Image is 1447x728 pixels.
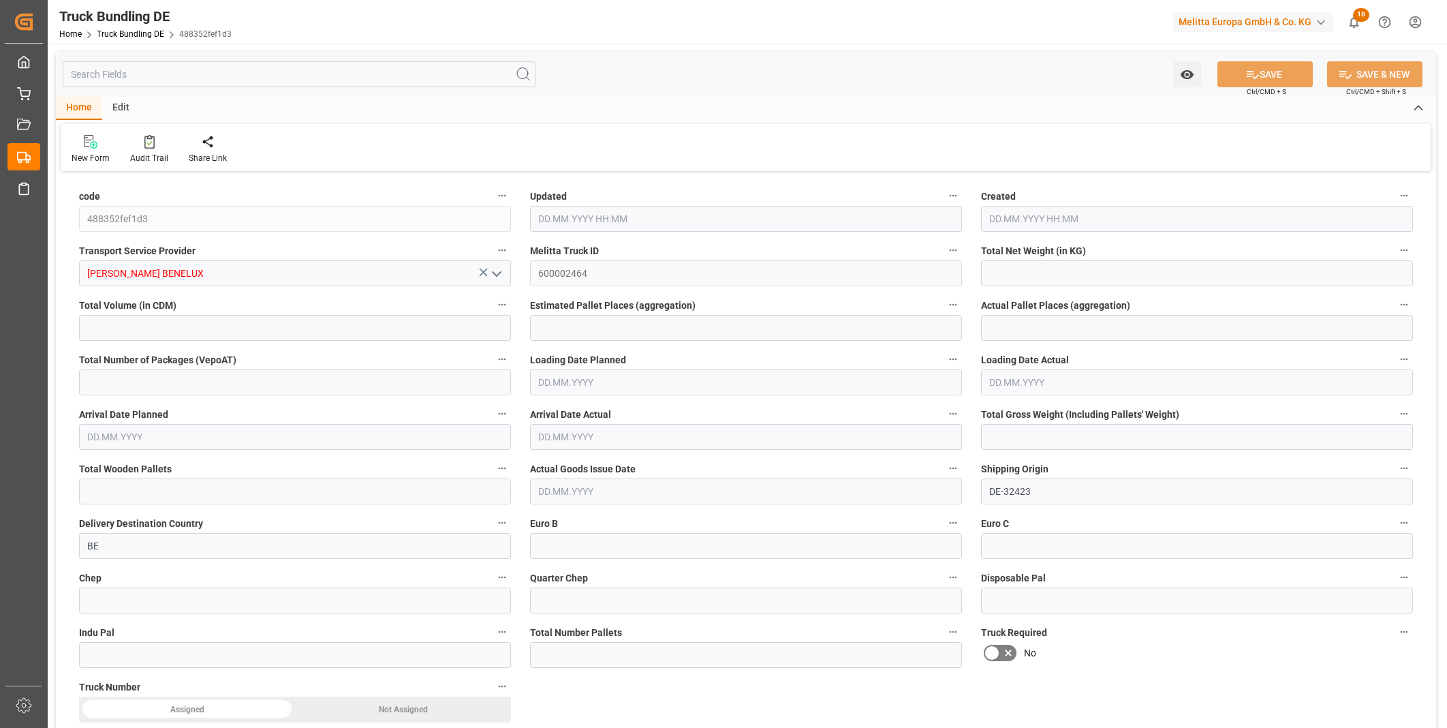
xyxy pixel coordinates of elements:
[530,299,696,313] span: Estimated Pallet Places (aggregation)
[79,408,168,422] span: Arrival Date Planned
[530,369,962,395] input: DD.MM.YYYY
[493,623,511,641] button: Indu Pal
[1327,61,1422,87] button: SAVE & NEW
[79,517,203,531] span: Delivery Destination Country
[79,189,100,204] span: code
[530,462,636,476] span: Actual Goods Issue Date
[981,369,1413,395] input: DD.MM.YYYY
[1395,405,1413,423] button: Total Gross Weight (Including Pallets' Weight)
[1395,514,1413,532] button: Euro C
[79,680,140,695] span: Truck Number
[530,353,626,367] span: Loading Date Planned
[944,296,962,314] button: Estimated Pallet Places (aggregation)
[1339,7,1369,37] button: show 18 new notifications
[530,626,622,640] span: Total Number Pallets
[493,514,511,532] button: Delivery Destination Country
[72,152,110,164] div: New Form
[530,408,611,422] span: Arrival Date Actual
[1173,12,1333,32] div: Melitta Europa GmbH & Co. KG
[1173,61,1201,87] button: open menu
[1395,296,1413,314] button: Actual Pallet Places (aggregation)
[79,697,295,723] div: Assigned
[130,152,168,164] div: Audit Trail
[981,299,1130,313] span: Actual Pallet Places (aggregation)
[79,353,236,367] span: Total Number of Packages (VepoAT)
[1247,87,1286,97] span: Ctrl/CMD + S
[1395,459,1413,477] button: Shipping Origin
[493,678,511,695] button: Truck Number
[493,405,511,423] button: Arrival Date Planned
[981,462,1048,476] span: Shipping Origin
[79,626,114,640] span: Indu Pal
[59,29,82,39] a: Home
[1369,7,1400,37] button: Help Center
[493,241,511,259] button: Transport Service Provider
[63,61,535,87] input: Search Fields
[944,623,962,641] button: Total Number Pallets
[59,6,232,27] div: Truck Bundling DE
[981,626,1047,640] span: Truck Required
[486,263,506,284] button: open menu
[295,697,511,723] div: Not Assigned
[1395,623,1413,641] button: Truck Required
[530,244,599,258] span: Melitta Truck ID
[189,152,227,164] div: Share Link
[981,408,1179,422] span: Total Gross Weight (Including Pallets' Weight)
[530,189,567,204] span: Updated
[79,244,196,258] span: Transport Service Provider
[981,353,1069,367] span: Loading Date Actual
[1395,350,1413,368] button: Loading Date Actual
[79,299,176,313] span: Total Volume (in CDM)
[493,568,511,586] button: Chep
[1395,187,1413,204] button: Created
[1395,568,1413,586] button: Disposable Pal
[944,405,962,423] button: Arrival Date Actual
[493,459,511,477] button: Total Wooden Pallets
[981,571,1046,586] span: Disposable Pal
[493,187,511,204] button: code
[1217,61,1313,87] button: SAVE
[944,187,962,204] button: Updated
[1353,8,1369,22] span: 18
[981,189,1016,204] span: Created
[1395,241,1413,259] button: Total Net Weight (in KG)
[944,514,962,532] button: Euro B
[530,517,558,531] span: Euro B
[530,206,962,232] input: DD.MM.YYYY HH:MM
[1173,9,1339,35] button: Melitta Europa GmbH & Co. KG
[944,350,962,368] button: Loading Date Planned
[97,29,164,39] a: Truck Bundling DE
[944,459,962,477] button: Actual Goods Issue Date
[530,571,588,586] span: Quarter Chep
[981,517,1009,531] span: Euro C
[530,424,962,450] input: DD.MM.YYYY
[56,97,102,120] div: Home
[79,462,172,476] span: Total Wooden Pallets
[944,568,962,586] button: Quarter Chep
[530,479,962,504] input: DD.MM.YYYY
[79,571,102,586] span: Chep
[1024,646,1036,661] span: No
[102,97,140,120] div: Edit
[981,244,1086,258] span: Total Net Weight (in KG)
[981,206,1413,232] input: DD.MM.YYYY HH:MM
[79,424,511,450] input: DD.MM.YYYY
[1346,87,1406,97] span: Ctrl/CMD + Shift + S
[944,241,962,259] button: Melitta Truck ID
[493,350,511,368] button: Total Number of Packages (VepoAT)
[493,296,511,314] button: Total Volume (in CDM)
